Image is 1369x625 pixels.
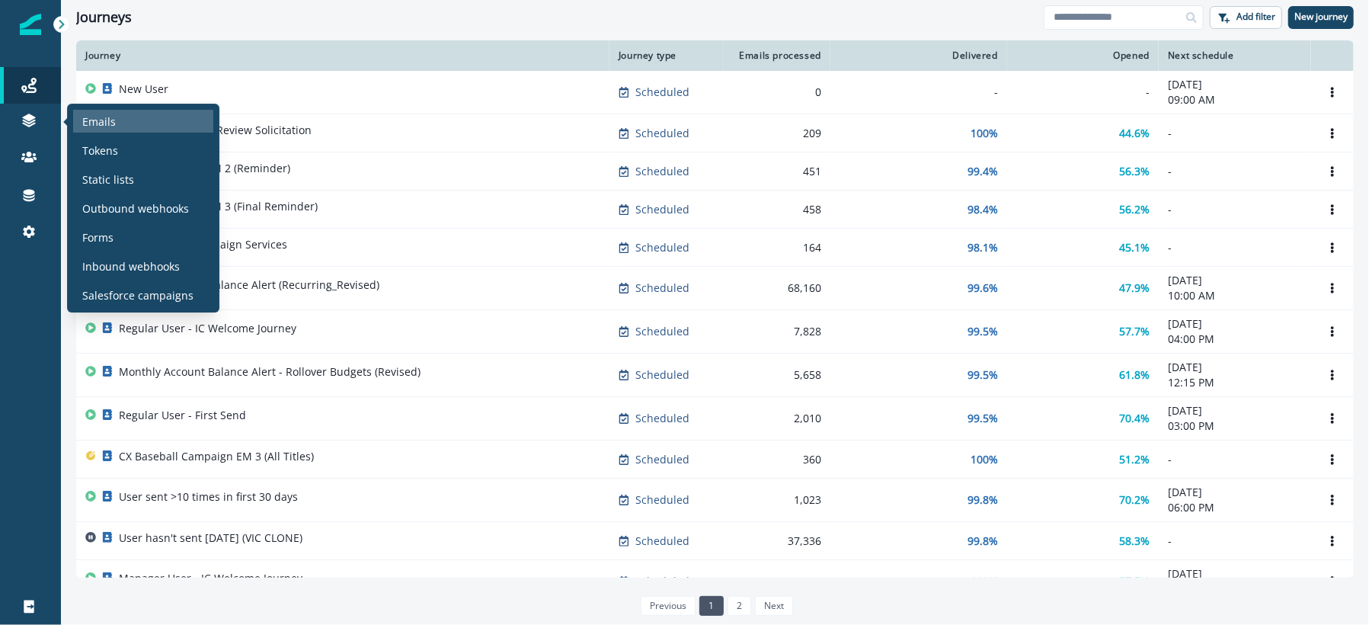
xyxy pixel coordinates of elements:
[733,202,821,217] div: 458
[1168,534,1302,549] p: -
[119,489,298,505] p: User sent >10 times in first 30 days
[1119,240,1150,255] p: 45.1%
[76,229,1354,267] a: Onboarding - Campaign ServicesScheduled16498.1%45.1%-Options
[1119,324,1150,339] p: 57.7%
[635,324,689,339] p: Scheduled
[1168,240,1302,255] p: -
[1320,277,1345,300] button: Options
[635,367,689,383] p: Scheduled
[82,114,116,130] p: Emails
[971,574,998,589] p: 100%
[728,596,751,616] a: Page 2
[699,596,723,616] a: Page 1 is your current page
[733,411,821,426] div: 2,010
[76,267,1354,310] a: Monthly Account Balance Alert (Recurring_Revised)Scheduled68,16099.6%47.9%[DATE]10:00 AMOptions
[73,284,213,306] a: Salesforce campaigns
[1119,492,1150,508] p: 70.2%
[76,152,1354,191] a: Aged Inventory - EM 2 (Reminder)Scheduled45199.4%56.3%-Options
[1168,273,1302,288] p: [DATE]
[968,367,998,383] p: 99.5%
[82,258,180,274] p: Inbound webhooks
[733,574,821,589] div: 2,878
[76,560,1354,604] a: Manager User - IC Welcome JourneyScheduled2,878100%57.5%[DATE]04:00 PMOptions
[76,9,132,26] h1: Journeys
[971,452,998,467] p: 100%
[1320,489,1345,511] button: Options
[1320,198,1345,221] button: Options
[1320,236,1345,259] button: Options
[635,164,689,179] p: Scheduled
[76,354,1354,397] a: Monthly Account Balance Alert - Rollover Budgets (Revised)Scheduled5,65899.5%61.8%[DATE]12:15 PMO...
[968,280,998,296] p: 99.6%
[73,139,213,162] a: Tokens
[76,397,1354,441] a: Regular User - First SendScheduled2,01099.5%70.4%[DATE]03:00 PMOptions
[1210,6,1282,29] button: Add filter
[1119,126,1150,141] p: 44.6%
[85,50,600,62] div: Journey
[1168,500,1302,515] p: 06:00 PM
[968,534,998,549] p: 99.8%
[119,571,302,586] p: Manager User - IC Welcome Journey
[1168,126,1302,141] p: -
[635,411,689,426] p: Scheduled
[1119,574,1150,589] p: 57.5%
[968,164,998,179] p: 99.4%
[1168,332,1302,347] p: 04:00 PM
[1119,202,1150,217] p: 56.2%
[82,143,118,159] p: Tokens
[635,240,689,255] p: Scheduled
[1119,452,1150,467] p: 51.2%
[73,168,213,191] a: Static lists
[1016,85,1150,100] div: -
[635,85,689,100] p: Scheduled
[1168,360,1302,375] p: [DATE]
[1119,164,1150,179] p: 56.3%
[619,50,715,62] div: Journey type
[635,534,689,549] p: Scheduled
[971,126,998,141] p: 100%
[1168,375,1302,390] p: 12:15 PM
[119,321,296,336] p: Regular User - IC Welcome Journey
[1320,530,1345,553] button: Options
[119,364,421,380] p: Monthly Account Balance Alert - Rollover Budgets (Revised)
[733,85,821,100] div: 0
[1119,534,1150,549] p: 58.3%
[1168,50,1302,62] div: Next schedule
[635,126,689,141] p: Scheduled
[73,255,213,277] a: Inbound webhooks
[840,50,998,62] div: Delivered
[76,114,1354,152] a: G2 - SDR/AE Titles, Review SolicitationScheduled209100%44.6%-Options
[733,452,821,467] div: 360
[1168,288,1302,303] p: 10:00 AM
[76,441,1354,479] a: CX Baseball Campaign EM 3 (All Titles)Scheduled360100%51.2%-Options
[1016,50,1150,62] div: Opened
[1168,485,1302,500] p: [DATE]
[76,479,1354,522] a: User sent >10 times in first 30 daysScheduled1,02399.8%70.2%[DATE]06:00 PMOptions
[968,492,998,508] p: 99.8%
[1168,316,1302,332] p: [DATE]
[733,126,821,141] div: 209
[119,530,302,546] p: User hasn't sent [DATE] (VIC CLONE)
[82,200,189,216] p: Outbound webhooks
[1294,11,1348,22] p: New journey
[1168,202,1302,217] p: -
[76,522,1354,560] a: User hasn't sent [DATE] (VIC CLONE)Scheduled37,33699.8%58.3%-Options
[1320,364,1345,386] button: Options
[733,367,821,383] div: 5,658
[1320,160,1345,183] button: Options
[119,449,314,464] p: CX Baseball Campaign EM 3 (All Titles)
[1119,280,1150,296] p: 47.9%
[733,280,821,296] div: 68,160
[1119,411,1150,426] p: 70.4%
[968,202,998,217] p: 98.4%
[76,310,1354,354] a: Regular User - IC Welcome JourneyScheduled7,82899.5%57.7%[DATE]04:00 PMOptions
[840,85,998,100] div: -
[755,596,793,616] a: Next page
[635,280,689,296] p: Scheduled
[635,492,689,508] p: Scheduled
[1168,452,1302,467] p: -
[76,191,1354,229] a: Aged Inventory - EM 3 (Final Reminder)Scheduled45898.4%56.2%-Options
[1320,122,1345,145] button: Options
[968,411,998,426] p: 99.5%
[733,324,821,339] div: 7,828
